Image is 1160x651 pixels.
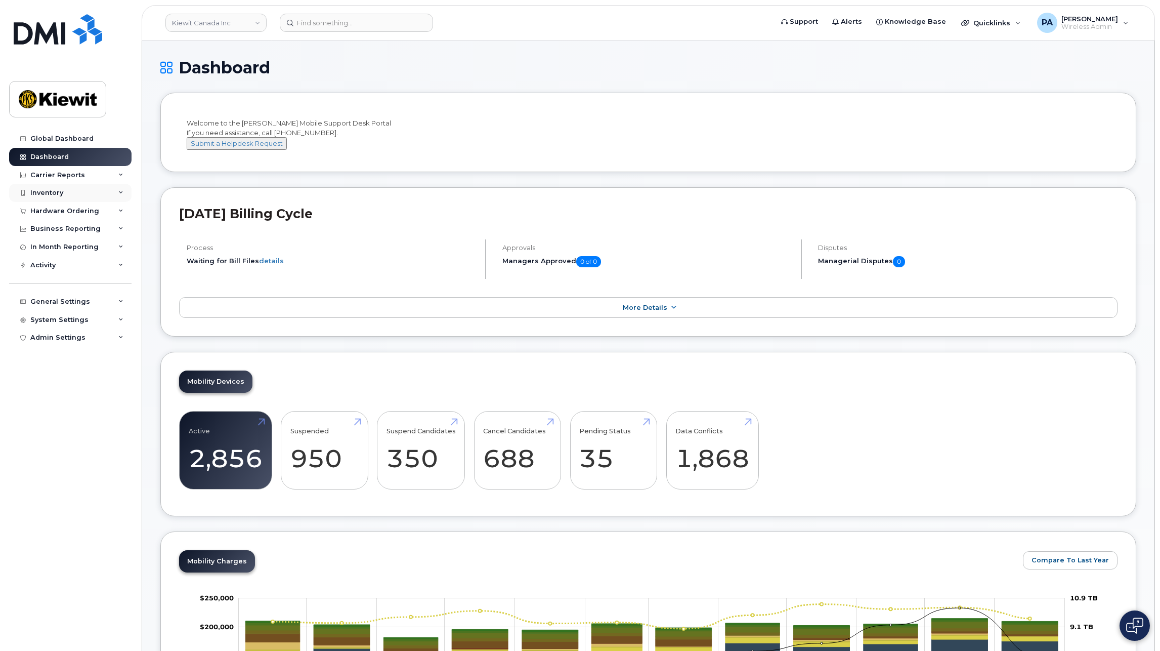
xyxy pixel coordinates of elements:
[290,417,359,484] a: Suspended 950
[579,417,648,484] a: Pending Status 35
[818,256,1118,267] h5: Managerial Disputes
[200,594,234,602] g: $0
[200,594,234,602] tspan: $250,000
[675,417,749,484] a: Data Conflicts 1,868
[259,257,284,265] a: details
[483,417,551,484] a: Cancel Candidates 688
[187,256,477,266] li: Waiting for Bill Files
[179,206,1118,221] h2: [DATE] Billing Cycle
[179,550,255,573] a: Mobility Charges
[200,623,234,631] tspan: $200,000
[818,244,1118,252] h4: Disputes
[187,139,287,147] a: Submit a Helpdesk Request
[1023,551,1118,569] button: Compare To Last Year
[1070,594,1098,602] tspan: 10.9 TB
[576,256,601,267] span: 0 of 0
[386,417,456,484] a: Suspend Candidates 350
[1126,618,1143,634] img: Open chat
[200,623,234,631] g: $0
[502,244,792,252] h4: Approvals
[160,59,1136,76] h1: Dashboard
[189,417,263,484] a: Active 2,856
[187,137,287,150] button: Submit a Helpdesk Request
[187,244,477,252] h4: Process
[187,118,1110,150] div: Welcome to the [PERSON_NAME] Mobile Support Desk Portal If you need assistance, call [PHONE_NUMBER].
[893,256,905,267] span: 0
[179,371,252,393] a: Mobility Devices
[623,304,667,311] span: More Details
[502,256,792,267] h5: Managers Approved
[1070,623,1093,631] tspan: 9.1 TB
[1032,555,1109,565] span: Compare To Last Year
